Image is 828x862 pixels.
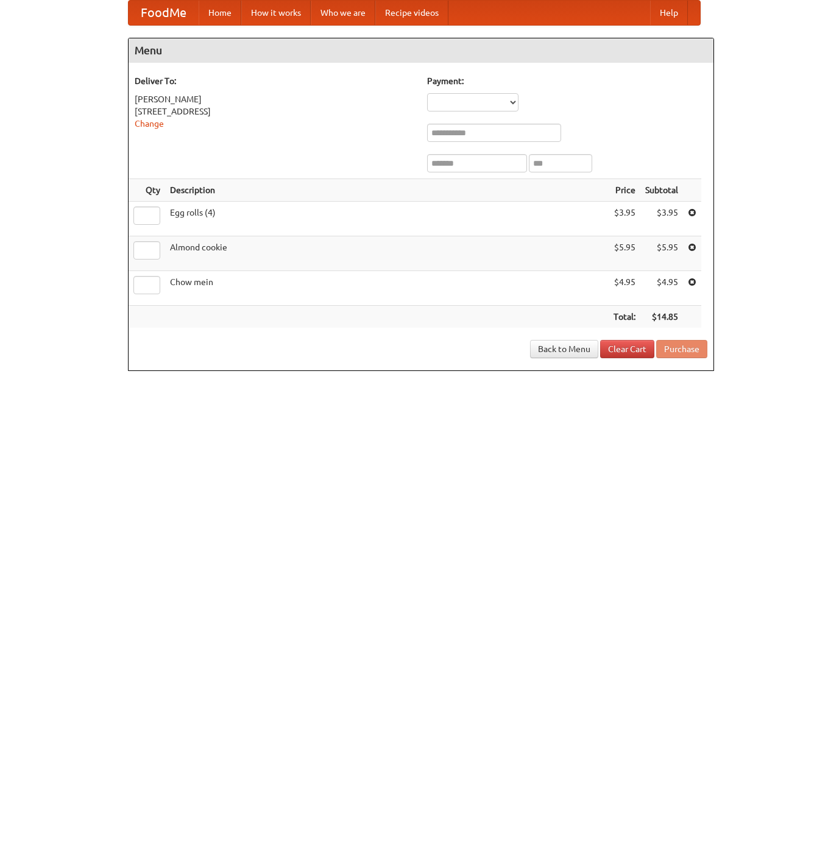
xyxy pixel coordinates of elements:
[609,202,640,236] td: $3.95
[135,75,415,87] h5: Deliver To:
[129,1,199,25] a: FoodMe
[656,340,707,358] button: Purchase
[129,179,165,202] th: Qty
[135,105,415,118] div: [STREET_ADDRESS]
[609,179,640,202] th: Price
[609,271,640,306] td: $4.95
[199,1,241,25] a: Home
[600,340,654,358] a: Clear Cart
[609,236,640,271] td: $5.95
[165,236,609,271] td: Almond cookie
[129,38,713,63] h4: Menu
[640,306,683,328] th: $14.85
[640,202,683,236] td: $3.95
[165,202,609,236] td: Egg rolls (4)
[165,179,609,202] th: Description
[609,306,640,328] th: Total:
[640,236,683,271] td: $5.95
[640,179,683,202] th: Subtotal
[650,1,688,25] a: Help
[135,119,164,129] a: Change
[375,1,448,25] a: Recipe videos
[427,75,707,87] h5: Payment:
[135,93,415,105] div: [PERSON_NAME]
[530,340,598,358] a: Back to Menu
[311,1,375,25] a: Who we are
[241,1,311,25] a: How it works
[640,271,683,306] td: $4.95
[165,271,609,306] td: Chow mein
